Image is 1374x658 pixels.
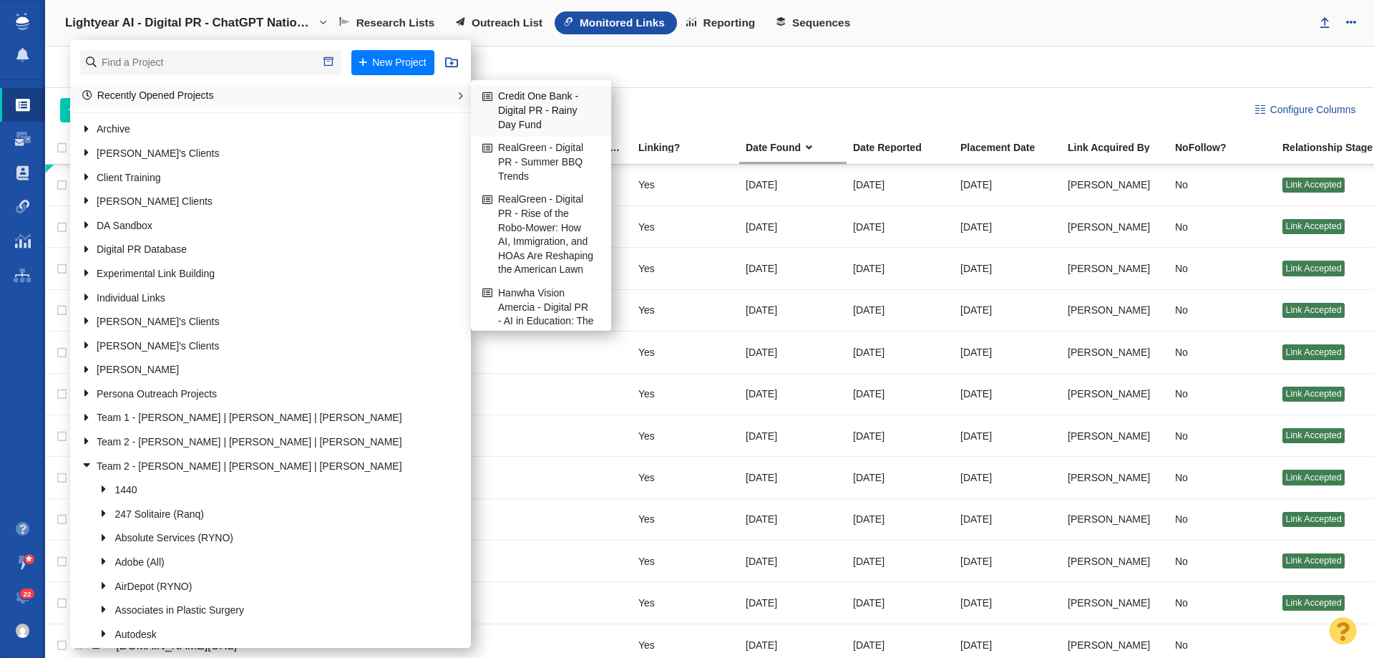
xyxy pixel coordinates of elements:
a: Linking? [638,142,744,155]
span: Configure Columns [1270,102,1356,117]
span: [PERSON_NAME] [1068,221,1150,233]
a: [PERSON_NAME] Clients [77,191,442,213]
div: [DATE] [960,211,1055,242]
div: NoFollow? [1175,142,1281,153]
div: Yes [638,337,733,367]
span: [PERSON_NAME] [1068,262,1150,275]
div: Yes [638,379,733,410]
div: [DATE] [746,253,840,284]
div: Yes [638,546,733,576]
a: [PERSON_NAME]'s Clients [77,311,442,334]
span: Link Accepted [1285,473,1341,483]
a: RealGreen - Digital PR - Rise of the Robo-Mower: How AI, Immigration, and HOAs Are Reshaping the ... [479,189,603,281]
a: Credit One Bank - Digital PR - Rainy Day Fund [479,86,603,136]
input: Find a Project [80,50,341,75]
button: New Project [351,50,434,75]
a: 247 Solitaire (Ranq) [96,503,442,526]
a: AirDepot (RYNO) [96,576,442,598]
div: [DATE] [746,587,840,618]
span: 22 [20,589,35,599]
div: Yes [638,295,733,326]
a: Persona Outreach Projects [77,383,442,405]
span: [PERSON_NAME] [1068,513,1150,526]
div: [DATE] [960,170,1055,200]
div: [DATE] [746,504,840,535]
div: Yes [638,504,733,535]
span: [PERSON_NAME] [1068,639,1150,652]
div: [DATE] [746,379,840,410]
div: No [1175,211,1270,242]
div: [DATE] [746,462,840,493]
td: Taylor Tomita [1061,457,1169,498]
div: No [1175,170,1270,200]
span: Link Accepted [1285,389,1341,399]
a: Absolute Services (RYNO) [96,528,442,550]
span: Reporting [703,16,756,29]
span: Link Accepted [1285,263,1341,274]
span: Link Accepted [1285,598,1341,608]
div: [DATE] [960,295,1055,326]
td: Taylor Tomita [1061,415,1169,456]
div: [DATE] [853,587,947,618]
a: Placement Date [960,142,1066,155]
span: Link Accepted [1285,514,1341,524]
div: Yes [638,211,733,242]
div: Date that the backlink checker discovered the link [746,142,852,153]
div: [DATE] [853,170,947,200]
span: Link Accepted [1285,430,1341,440]
span: [PERSON_NAME] [1068,346,1150,359]
div: [DATE] [960,420,1055,451]
a: Recently Opened Projects [82,89,214,101]
td: Taylor Tomita [1061,332,1169,373]
a: Client Training [77,167,442,189]
img: buzzstream_logo_iconsimple.png [16,13,29,30]
a: Date Found [746,142,852,155]
div: No [1175,337,1270,367]
td: Taylor Tomita [1061,582,1169,624]
span: [PERSON_NAME] [1068,387,1150,400]
div: [DATE] [853,379,947,410]
span: [PERSON_NAME] [1068,555,1150,568]
a: Team 1 - [PERSON_NAME] | [PERSON_NAME] | [PERSON_NAME] [77,407,442,430]
span: Sequences [792,16,850,29]
td: Taylor Tomita [1061,373,1169,415]
div: No [1175,253,1270,284]
a: Hanwha Vision Amercia - Digital PR - AI in Education: The Growing Debate Across Generations and D... [479,282,603,374]
span: [PERSON_NAME] [1068,178,1150,191]
a: Autodesk [96,624,442,646]
a: Reporting [677,11,767,34]
div: No [1175,546,1270,576]
div: [DATE] [853,295,947,326]
div: [DATE] [746,420,840,451]
div: Yes [638,587,733,618]
a: Archive [77,119,442,141]
a: NoFollow? [1175,142,1281,155]
div: [DATE] [746,546,840,576]
span: [DOMAIN_NAME][URL] [116,639,237,652]
td: Taylor Tomita [1061,289,1169,331]
a: Adobe (All) [96,551,442,574]
div: No [1175,420,1270,451]
span: Link Accepted [1285,305,1341,315]
div: [DATE] [853,211,947,242]
button: Add Links [60,98,147,122]
a: Link Acquired By [1068,142,1174,155]
td: Taylor Tomita [1061,248,1169,289]
div: No [1175,504,1270,535]
div: [DATE] [746,211,840,242]
div: Link Acquired By [1068,142,1174,153]
div: [DATE] [960,587,1055,618]
span: Research Lists [356,16,435,29]
div: [DATE] [960,337,1055,367]
div: Yes [638,170,733,200]
div: [DATE] [746,337,840,367]
span: [PERSON_NAME] [1068,430,1150,442]
td: Taylor Tomita [1061,165,1169,206]
div: Yes [638,420,733,451]
span: Link Accepted [1285,180,1341,190]
div: [DATE] [853,462,947,493]
div: [DATE] [960,462,1055,493]
td: Taylor Tomita [1061,498,1169,540]
a: RealGreen - Digital PR - Summer BBQ Trends [479,137,603,188]
a: Sequences [767,11,862,34]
